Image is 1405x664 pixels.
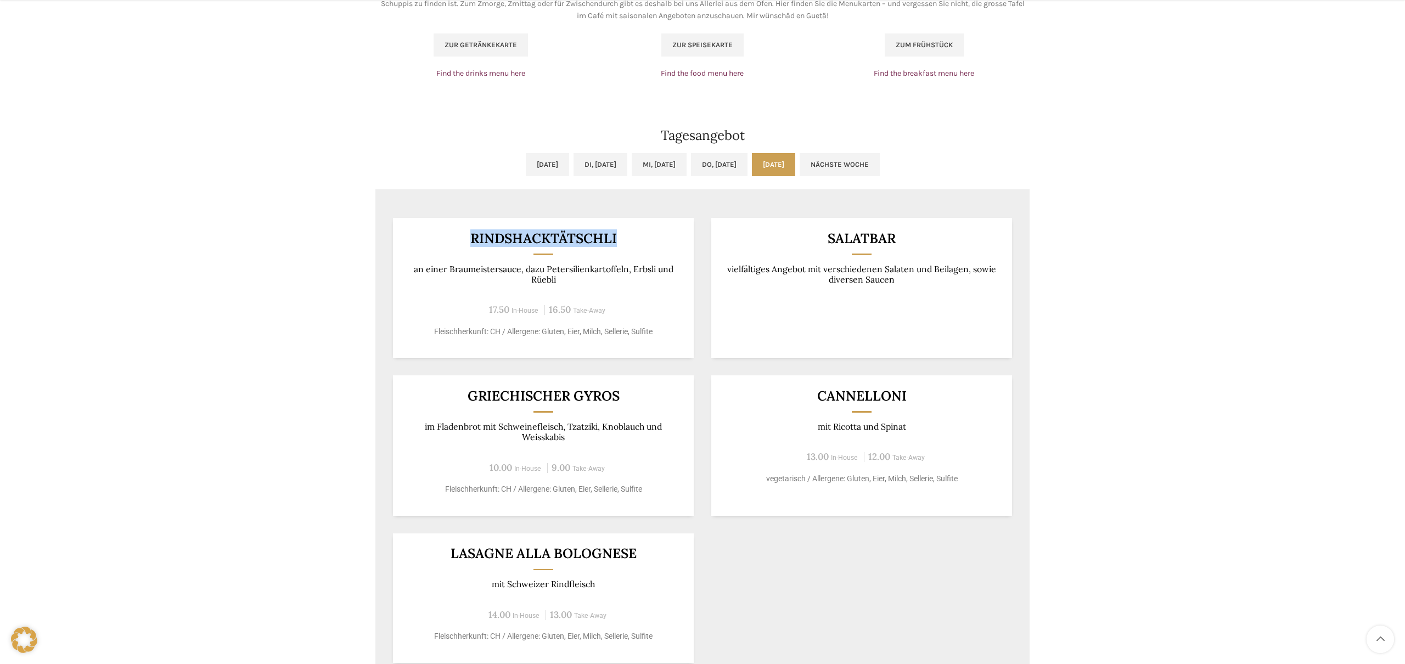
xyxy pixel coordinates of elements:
span: Take-Away [574,612,606,620]
span: Zum Frühstück [896,41,953,49]
span: Zur Speisekarte [672,41,733,49]
a: [DATE] [526,153,569,176]
span: 13.00 [550,609,572,621]
a: Find the drinks menu here [436,69,525,78]
span: In-House [512,307,538,314]
span: Take-Away [573,307,605,314]
p: Fleischherkunft: CH / Allergene: Gluten, Eier, Sellerie, Sulfite [407,483,681,495]
h2: Tagesangebot [375,129,1030,142]
span: In-House [514,465,541,472]
p: im Fladenbrot mit Schweinefleisch, Tzatziki, Knoblauch und Weisskabis [407,421,681,443]
p: Fleischherkunft: CH / Allergene: Gluten, Eier, Milch, Sellerie, Sulfite [407,631,681,642]
a: Scroll to top button [1367,626,1394,653]
span: In-House [513,612,539,620]
span: Zur Getränkekarte [445,41,517,49]
a: Zur Getränkekarte [434,33,528,57]
h3: Griechischer Gyros [407,389,681,403]
span: 12.00 [868,451,890,463]
h3: Lasagne alla Bolognese [407,547,681,560]
a: Find the food menu here [661,69,744,78]
a: Do, [DATE] [691,153,748,176]
span: 10.00 [490,462,512,474]
span: 9.00 [552,462,570,474]
h3: Rindshacktätschli [407,232,681,245]
span: 17.50 [489,303,509,316]
p: mit Schweizer Rindfleisch [407,579,681,589]
h3: Salatbar [725,232,999,245]
a: Mi, [DATE] [632,153,687,176]
p: vegetarisch / Allergene: Gluten, Eier, Milch, Sellerie, Sulfite [725,473,999,485]
a: Di, [DATE] [574,153,627,176]
span: 16.50 [549,303,571,316]
span: 13.00 [807,451,829,463]
a: Zur Speisekarte [661,33,744,57]
a: Zum Frühstück [885,33,964,57]
a: Find the breakfast menu here [874,69,974,78]
p: an einer Braumeistersauce, dazu Petersilienkartoffeln, Erbsli und Rüebli [407,264,681,285]
span: In-House [831,454,858,462]
a: [DATE] [752,153,795,176]
p: vielfältiges Angebot mit verschiedenen Salaten und Beilagen, sowie diversen Saucen [725,264,999,285]
h3: Cannelloni [725,389,999,403]
p: Fleischherkunft: CH / Allergene: Gluten, Eier, Milch, Sellerie, Sulfite [407,326,681,337]
span: Take-Away [892,454,925,462]
span: 14.00 [488,609,510,621]
p: mit Ricotta und Spinat [725,421,999,432]
span: Take-Away [572,465,605,472]
a: Nächste Woche [800,153,880,176]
